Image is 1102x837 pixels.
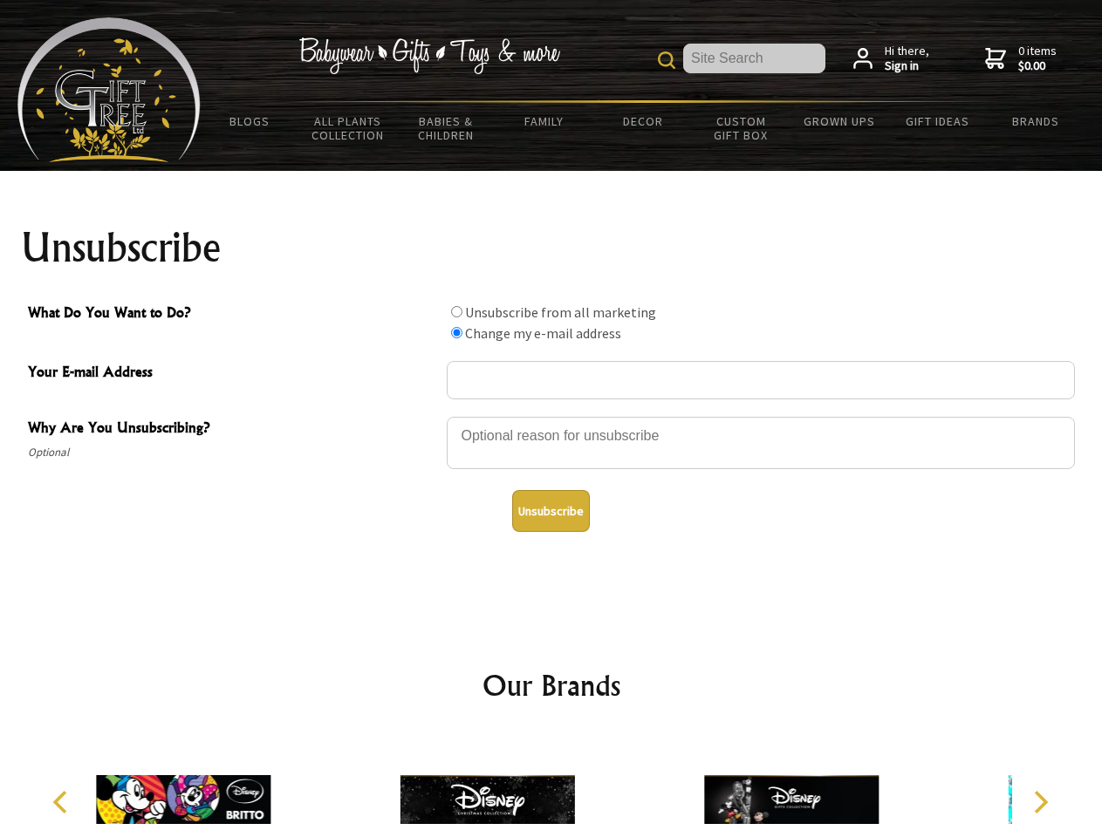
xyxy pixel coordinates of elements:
[985,44,1057,74] a: 0 items$0.00
[1021,783,1059,821] button: Next
[298,37,560,74] img: Babywear - Gifts - Toys & more
[21,227,1082,269] h1: Unsubscribe
[28,442,438,463] span: Optional
[987,103,1085,139] a: Brands
[44,783,82,821] button: Previous
[397,103,496,153] a: Babies & Children
[885,58,929,74] strong: Sign in
[201,103,299,139] a: BLOGS
[451,306,462,317] input: What Do You Want to Do?
[512,490,590,532] button: Unsubscribe
[447,361,1075,399] input: Your E-mail Address
[496,103,594,139] a: Family
[28,302,438,327] span: What Do You Want to Do?
[885,44,929,74] span: Hi there,
[593,103,692,139] a: Decor
[465,303,656,321] label: Unsubscribe from all marketing
[299,103,398,153] a: All Plants Collection
[447,417,1075,469] textarea: Why Are You Unsubscribing?
[853,44,929,74] a: Hi there,Sign in
[1018,58,1057,74] strong: $0.00
[17,17,201,162] img: Babyware - Gifts - Toys and more...
[28,417,438,442] span: Why Are You Unsubscribing?
[1018,43,1057,74] span: 0 items
[28,361,438,386] span: Your E-mail Address
[35,664,1068,706] h2: Our Brands
[451,327,462,338] input: What Do You Want to Do?
[683,44,825,73] input: Site Search
[465,324,621,342] label: Change my e-mail address
[790,103,888,139] a: Grown Ups
[658,51,675,69] img: product search
[692,103,791,153] a: Custom Gift Box
[888,103,987,139] a: Gift Ideas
